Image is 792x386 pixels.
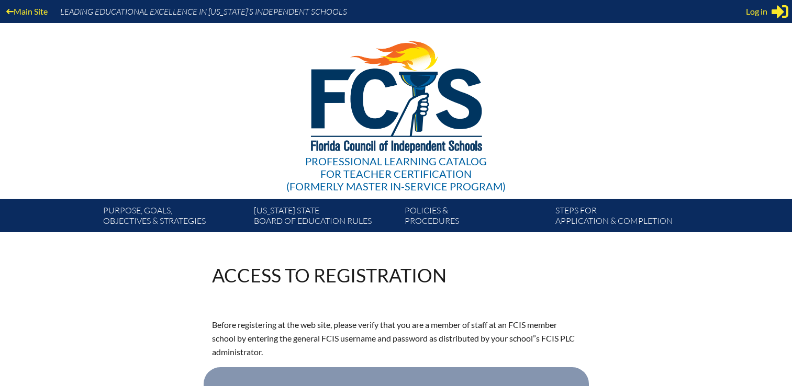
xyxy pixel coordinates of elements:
[2,4,52,18] a: Main Site
[400,203,551,232] a: Policies &Procedures
[250,203,400,232] a: [US_STATE] StateBoard of Education rules
[212,266,447,285] h1: Access to Registration
[320,167,472,180] span: for Teacher Certification
[551,203,702,232] a: Steps forapplication & completion
[99,203,250,232] a: Purpose, goals,objectives & strategies
[772,3,788,20] svg: Sign in or register
[746,5,767,18] span: Log in
[282,21,510,195] a: Professional Learning Catalog for Teacher Certification(formerly Master In-service Program)
[212,318,581,359] p: Before registering at the web site, please verify that you are a member of staff at an FCIS membe...
[286,155,506,192] div: Professional Learning Catalog (formerly Master In-service Program)
[288,23,504,166] img: FCISlogo221.eps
